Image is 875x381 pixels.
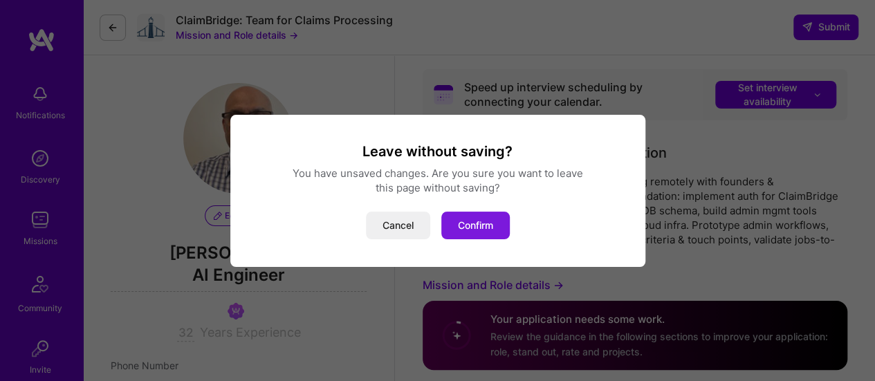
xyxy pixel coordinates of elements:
[247,166,629,180] div: You have unsaved changes. Are you sure you want to leave
[441,212,510,239] button: Confirm
[247,142,629,160] h3: Leave without saving?
[247,180,629,195] div: this page without saving?
[230,115,645,267] div: modal
[366,212,430,239] button: Cancel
